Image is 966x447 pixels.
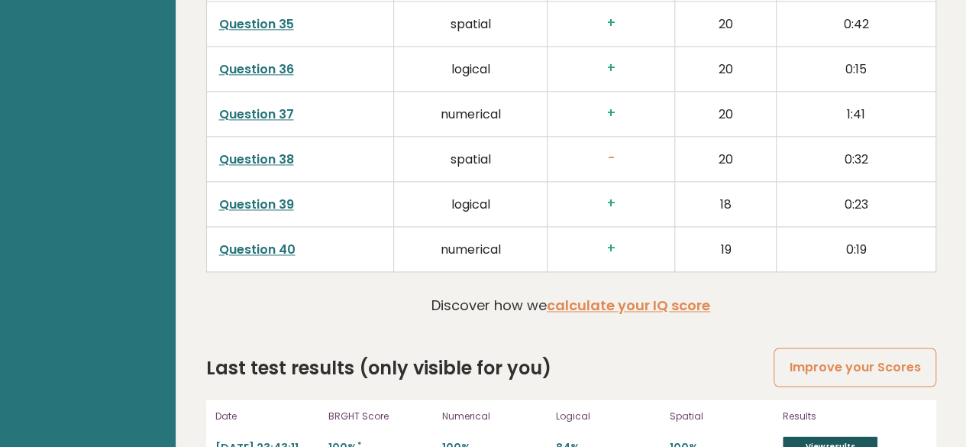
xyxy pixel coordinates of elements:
[675,91,777,136] td: 20
[560,241,662,257] h3: +
[560,151,662,167] h3: -
[777,226,935,271] td: 0:19
[560,196,662,212] h3: +
[560,105,662,121] h3: +
[394,181,548,226] td: logical
[560,15,662,31] h3: +
[675,46,777,91] td: 20
[219,15,294,33] a: Question 35
[669,409,774,423] p: Spatial
[556,409,661,423] p: Logical
[675,181,777,226] td: 18
[777,1,935,46] td: 0:42
[394,136,548,181] td: spatial
[442,409,547,423] p: Numerical
[219,241,296,258] a: Question 40
[777,46,935,91] td: 0:15
[777,136,935,181] td: 0:32
[547,296,710,315] a: calculate your IQ score
[560,60,662,76] h3: +
[783,409,926,423] p: Results
[431,295,710,316] p: Discover how we
[219,196,294,213] a: Question 39
[675,1,777,46] td: 20
[394,91,548,136] td: numerical
[675,136,777,181] td: 20
[215,409,320,423] p: Date
[219,60,294,78] a: Question 36
[774,348,935,387] a: Improve your Scores
[394,46,548,91] td: logical
[394,226,548,271] td: numerical
[777,181,935,226] td: 0:23
[206,354,551,381] h2: Last test results (only visible for you)
[328,409,433,423] p: BRGHT Score
[219,105,294,123] a: Question 37
[777,91,935,136] td: 1:41
[219,151,294,168] a: Question 38
[394,1,548,46] td: spatial
[675,226,777,271] td: 19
